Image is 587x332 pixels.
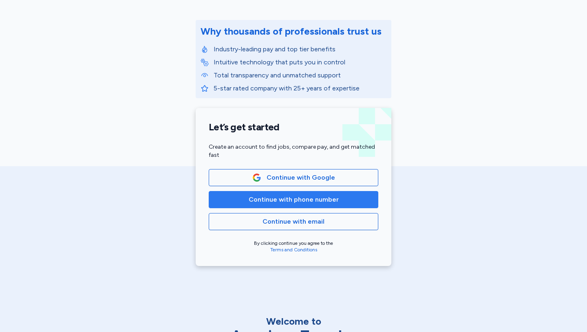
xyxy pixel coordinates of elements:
p: Total transparency and unmatched support [214,70,386,80]
h1: Let’s get started [209,121,378,133]
img: Google Logo [252,173,261,182]
span: Continue with Google [267,173,335,182]
p: 5-star rated company with 25+ years of expertise [214,84,386,93]
p: Intuitive technology that puts you in control [214,57,386,67]
div: Welcome to [208,315,379,328]
p: Industry-leading pay and top tier benefits [214,44,386,54]
div: By clicking continue you agree to the [209,240,378,253]
a: Terms and Conditions [270,247,317,253]
button: Continue with phone number [209,191,378,208]
span: Continue with email [263,217,324,226]
div: Why thousands of professionals trust us [201,25,382,38]
div: Create an account to find jobs, compare pay, and get matched fast [209,143,378,159]
span: Continue with phone number [249,195,339,204]
button: Continue with email [209,213,378,230]
button: Google LogoContinue with Google [209,169,378,186]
